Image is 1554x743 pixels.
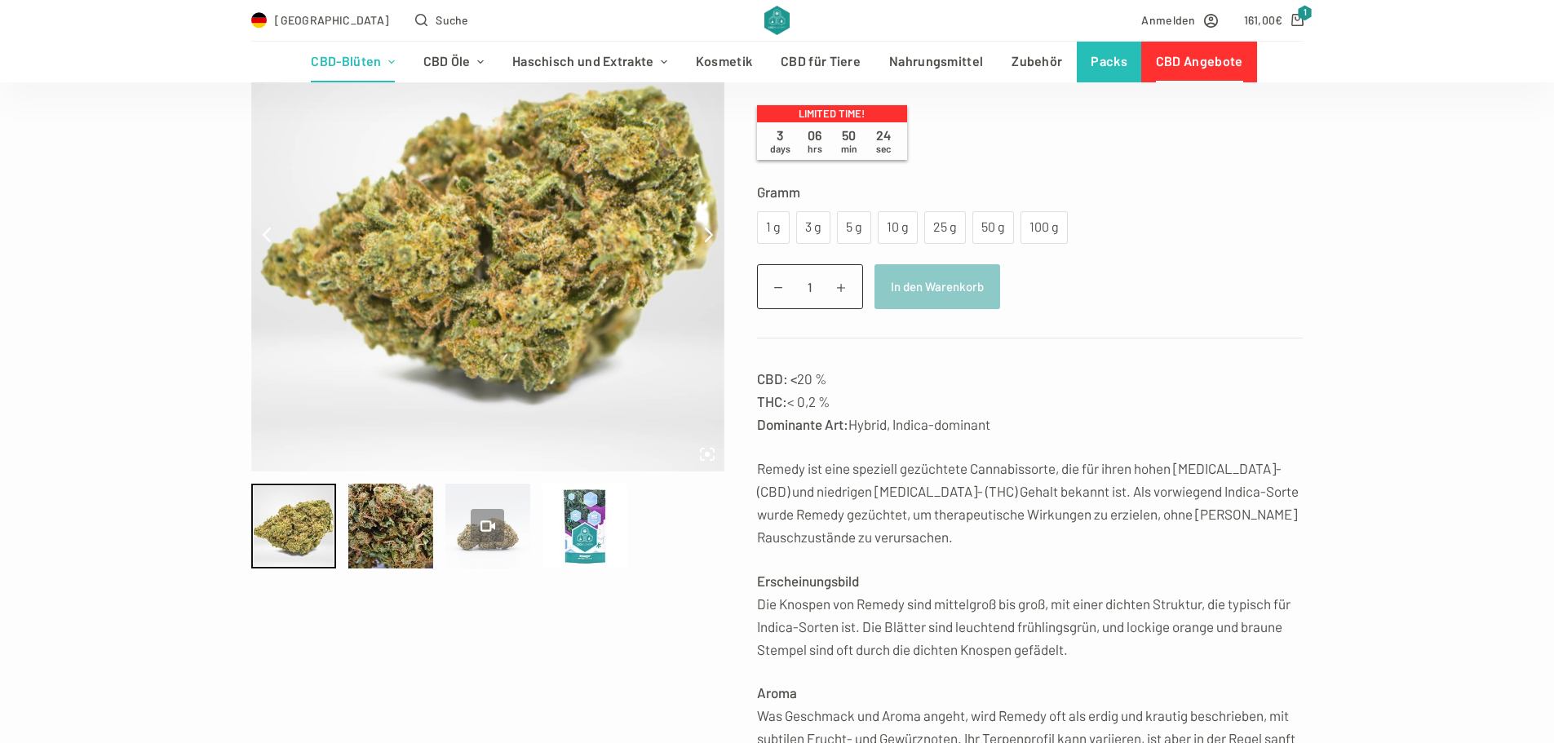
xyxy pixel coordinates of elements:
a: Shopping cart [1244,11,1304,29]
span: 24 [866,127,901,155]
span: Anmelden [1141,11,1195,29]
p: Die Knospen von Remedy sind mittelgroß bis groß, mit einer dichten Struktur, die typisch für Indi... [757,569,1304,661]
a: Packs [1077,42,1142,82]
img: DE Flag [251,12,268,29]
img: CBD Alchemy [764,6,790,35]
nav: Header-Menü [297,42,1257,82]
p: Limited time! [757,105,907,123]
strong: CBD: < [757,370,797,387]
span: 1 [1298,5,1313,20]
p: Remedy ist eine speziell gezüchtete Cannabissorte, die für ihren hohen [MEDICAL_DATA]- (CBD) und ... [757,457,1304,548]
span: 3 [764,127,798,155]
p: 20 % < 0,2 % Hybrid, Indica-dominant [757,367,1304,436]
span: sec [876,143,891,154]
div: 25 g [934,217,956,238]
a: Nahrungsmittel [875,42,998,82]
input: Produktmenge [757,264,863,309]
div: 1 g [767,217,780,238]
span: hrs [808,143,822,154]
button: Open search form [415,11,468,29]
strong: Dominante Art: [757,416,848,432]
div: 50 g [982,217,1004,238]
strong: THC: [757,393,787,409]
label: Gramm [757,180,1304,203]
a: CBD Öle [409,42,498,82]
a: CBD für Tiere [767,42,875,82]
span: € [1275,13,1282,27]
a: CBD-Blüten [297,42,409,82]
strong: Erscheinungsbild [757,573,859,589]
button: In den Warenkorb [874,264,1000,309]
strong: Aroma [757,684,797,701]
div: 3 g [806,217,821,238]
a: Anmelden [1141,11,1217,29]
a: Haschisch und Extrakte [498,42,681,82]
span: days [770,143,790,154]
div: 100 g [1030,217,1058,238]
a: Kosmetik [681,42,766,82]
a: Select Country [251,11,390,29]
span: 06 [798,127,832,155]
a: CBD Angebote [1141,42,1257,82]
bdi: 161,00 [1244,13,1283,27]
span: [GEOGRAPHIC_DATA] [275,11,389,29]
a: Zubehör [998,42,1077,82]
div: 5 g [847,217,861,238]
span: Suche [436,11,469,29]
span: 50 [832,127,866,155]
span: min [841,143,857,154]
div: 10 g [888,217,908,238]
